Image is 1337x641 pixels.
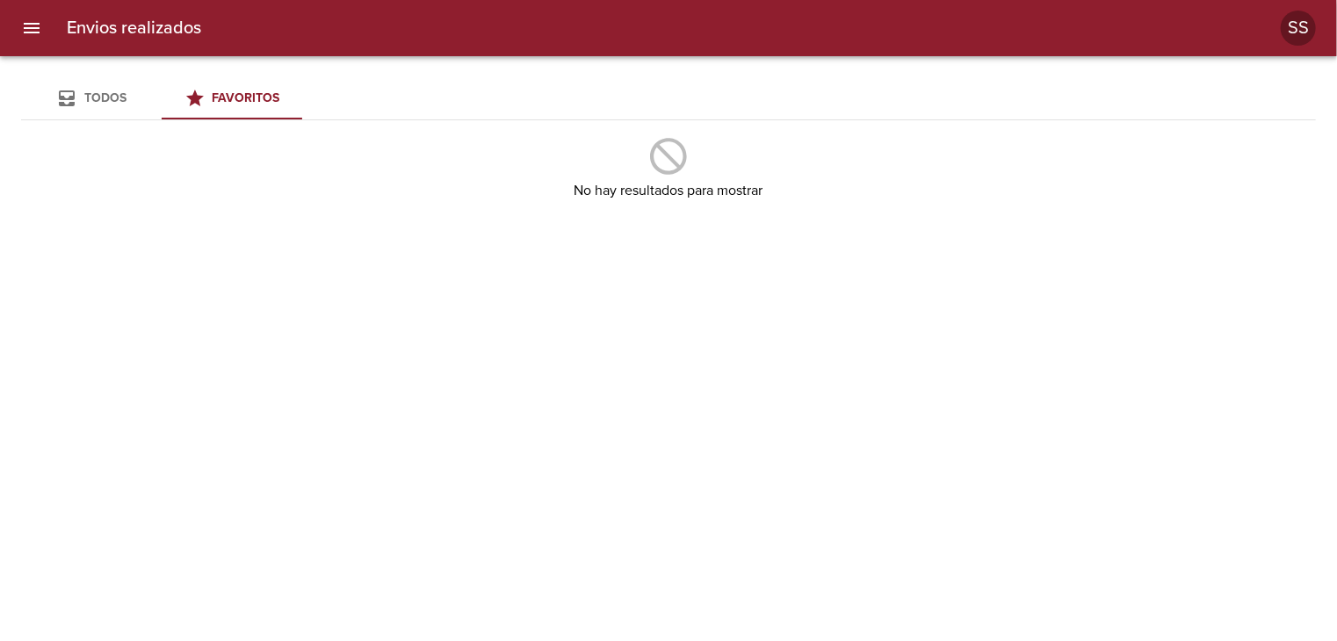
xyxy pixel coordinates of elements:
div: Abrir información de usuario [1281,11,1316,46]
button: menu [11,7,53,49]
span: Todos [84,90,126,105]
div: SS [1281,11,1316,46]
h6: Envios realizados [67,14,201,42]
span: Favoritos [213,90,280,105]
h6: No hay resultados para mostrar [575,178,763,203]
div: Tabs Envios [21,77,302,119]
